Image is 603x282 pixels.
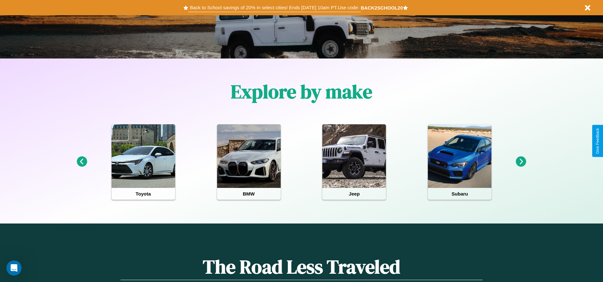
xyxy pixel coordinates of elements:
[231,79,372,105] h1: Explore by make
[188,3,360,12] button: Back to School savings of 20% in select cities! Ends [DATE] 10am PT.Use code:
[217,188,281,200] h4: BMW
[6,260,22,276] iframe: Intercom live chat
[322,188,386,200] h4: Jeep
[428,188,491,200] h4: Subaru
[120,254,482,280] h1: The Road Less Traveled
[361,5,403,10] b: BACK2SCHOOL20
[112,188,175,200] h4: Toyota
[595,128,600,154] div: Give Feedback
